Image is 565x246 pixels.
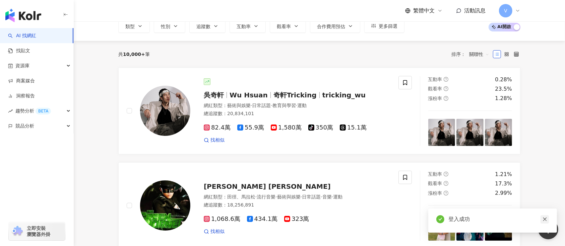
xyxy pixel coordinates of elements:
[428,181,442,186] span: 觀看率
[36,108,51,114] div: BETA
[495,76,512,83] div: 0.28%
[277,24,291,29] span: 觀看率
[252,103,271,108] span: 日常話題
[9,222,65,240] a: chrome extension立即安裝 瀏覽器外掛
[123,52,145,57] span: 10,000+
[154,19,185,33] button: 性別
[204,102,390,109] div: 網紅類型 ：
[230,91,268,99] span: Wu Hsuan
[5,9,41,22] img: logo
[428,119,455,146] img: post-image
[15,118,34,134] span: 競品分析
[485,119,512,146] img: post-image
[210,228,225,235] span: 找相似
[310,19,360,33] button: 合作費用預估
[495,189,512,197] div: 2.99%
[204,182,331,190] span: [PERSON_NAME] [PERSON_NAME]
[444,181,448,186] span: question-circle
[27,225,50,237] span: 立即安裝 瀏覽器外掛
[332,194,333,199] span: ·
[15,103,51,118] span: 趨勢分析
[204,124,231,131] span: 82.4萬
[8,78,35,84] a: 商案媒合
[301,194,302,199] span: ·
[230,19,266,33] button: 互動率
[495,180,512,187] div: 17.3%
[140,86,190,136] img: KOL Avatar
[297,103,307,108] span: 運動
[8,32,36,39] a: searchAI 找網紅
[272,103,296,108] span: 教育與學習
[379,23,397,29] span: 更多篩選
[237,124,264,131] span: 55.9萬
[284,216,309,223] span: 323萬
[227,194,255,199] span: 田徑、馬拉松
[15,58,29,73] span: 資源庫
[321,194,322,199] span: ·
[271,103,272,108] span: ·
[322,91,366,99] span: tricking_wu
[277,194,301,199] span: 藝術與娛樂
[270,19,306,33] button: 觀看率
[161,24,170,29] span: 性別
[543,217,547,222] span: close
[495,171,512,178] div: 1.21%
[322,194,332,199] span: 音樂
[428,171,442,177] span: 互動率
[428,77,442,82] span: 互動率
[464,7,486,14] span: 活動訊息
[444,86,448,91] span: question-circle
[444,77,448,82] span: question-circle
[118,52,150,57] div: 共 筆
[204,91,224,99] span: 吳奇軒
[204,228,225,235] a: 找相似
[251,103,252,108] span: ·
[413,7,435,14] span: 繁體中文
[8,48,30,54] a: 找貼文
[204,194,390,200] div: 網紅類型 ：
[444,96,448,101] span: question-circle
[204,110,390,117] div: 總追蹤數 ： 20,834,101
[428,190,442,196] span: 漲粉率
[436,215,444,223] span: check-circle
[308,124,333,131] span: 350萬
[8,93,35,99] a: 洞察報告
[11,226,24,237] img: chrome extension
[196,24,210,29] span: 追蹤數
[456,119,484,146] img: post-image
[271,124,302,131] span: 1,580萬
[495,95,512,102] div: 1.28%
[237,24,251,29] span: 互動率
[257,194,275,199] span: 流行音樂
[448,215,549,223] div: 登入成功
[444,172,448,176] span: question-circle
[340,124,367,131] span: 15.1萬
[495,85,512,93] div: 23.5%
[204,216,240,223] span: 1,068.6萬
[227,103,251,108] span: 藝術與娛樂
[444,191,448,195] span: question-circle
[118,68,520,154] a: KOL Avatar吳奇軒Wu Hsuan奇軒Trickingtricking_wu網紅類型：藝術與娛樂·日常話題·教育與學習·運動總追蹤數：20,834,10182.4萬55.9萬1,580萬...
[296,103,297,108] span: ·
[273,91,317,99] span: 奇軒Tricking
[428,96,442,101] span: 漲粉率
[118,19,150,33] button: 類型
[210,137,225,144] span: 找相似
[255,194,257,199] span: ·
[8,109,13,113] span: rise
[302,194,321,199] span: 日常話題
[140,180,190,231] img: KOL Avatar
[189,19,226,33] button: 追蹤數
[275,194,277,199] span: ·
[469,49,489,60] span: 關聯性
[428,86,442,91] span: 觀看率
[364,19,404,33] button: 更多篩選
[451,49,493,60] div: 排序：
[317,24,345,29] span: 合作費用預估
[204,202,390,209] div: 總追蹤數 ： 18,256,891
[247,216,278,223] span: 434.1萬
[204,137,225,144] a: 找相似
[504,7,507,14] span: V
[125,24,135,29] span: 類型
[333,194,342,199] span: 運動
